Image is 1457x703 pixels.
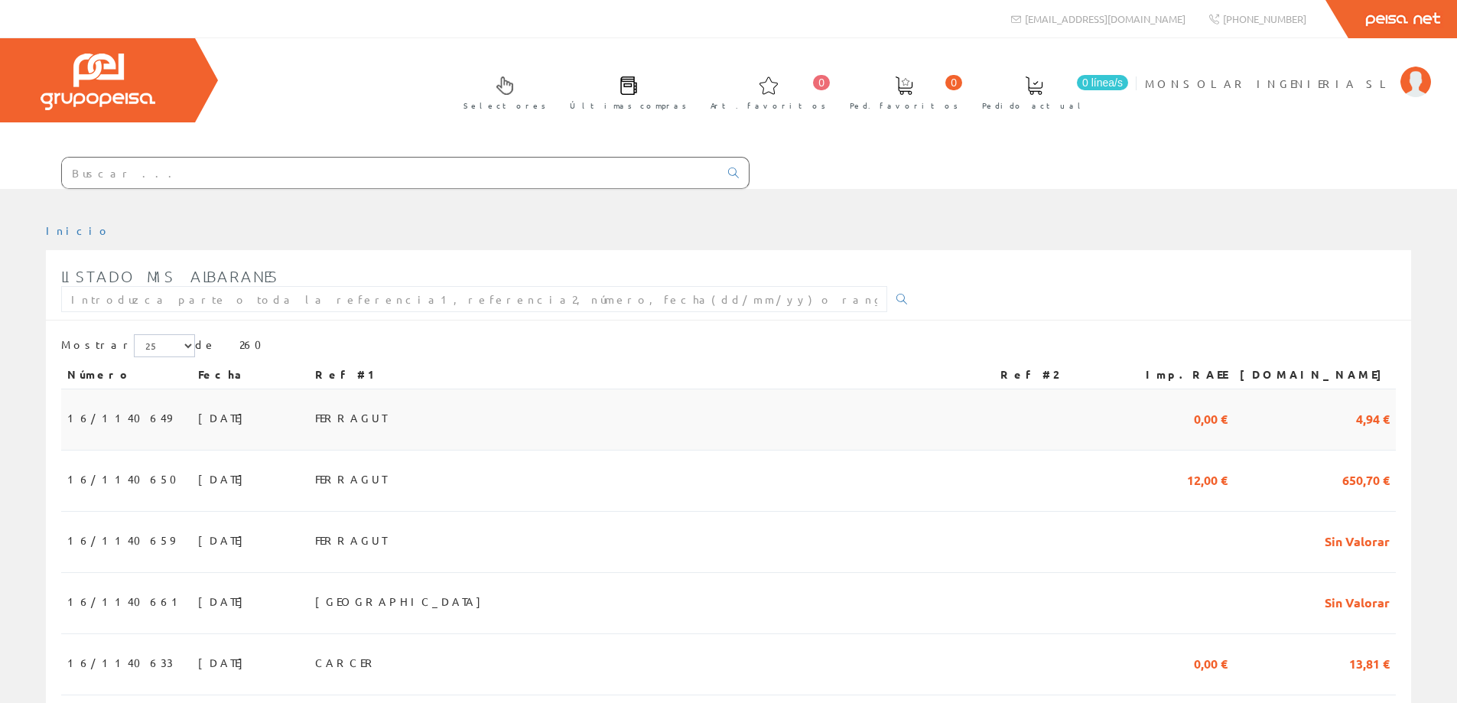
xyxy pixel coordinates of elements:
[198,527,251,553] span: [DATE]
[1325,527,1390,553] span: Sin Valorar
[463,98,546,113] span: Selectores
[198,466,251,492] span: [DATE]
[1194,405,1228,431] span: 0,00 €
[315,466,386,492] span: FERRAGUT
[1119,361,1234,389] th: Imp.RAEE
[1187,466,1228,492] span: 12,00 €
[61,267,279,285] span: Listado mis albaranes
[67,649,173,675] span: 16/1140633
[945,75,962,90] span: 0
[198,405,251,431] span: [DATE]
[1194,649,1228,675] span: 0,00 €
[41,54,155,110] img: Grupo Peisa
[134,334,195,357] select: Mostrar
[570,98,687,113] span: Últimas compras
[711,98,826,113] span: Art. favoritos
[46,223,111,237] a: Inicio
[850,98,958,113] span: Ped. favoritos
[309,361,994,389] th: Ref #1
[61,334,195,357] label: Mostrar
[61,361,192,389] th: Número
[198,588,251,614] span: [DATE]
[62,158,719,188] input: Buscar ...
[61,286,887,312] input: Introduzca parte o toda la referencia1, referencia2, número, fecha(dd/mm/yy) o rango de fechas(dd...
[61,334,1396,361] div: de 260
[1349,649,1390,675] span: 13,81 €
[1145,76,1393,91] span: MONSOLAR INGENIERIA SL
[67,527,174,553] span: 16/1140659
[192,361,309,389] th: Fecha
[67,466,186,492] span: 16/1140650
[1025,12,1185,25] span: [EMAIL_ADDRESS][DOMAIN_NAME]
[1223,12,1306,25] span: [PHONE_NUMBER]
[994,361,1119,389] th: Ref #2
[1077,75,1128,90] span: 0 línea/s
[813,75,830,90] span: 0
[1356,405,1390,431] span: 4,94 €
[315,527,386,553] span: FERRAGUT
[67,405,171,431] span: 16/1140649
[67,588,184,614] span: 16/1140661
[1234,361,1396,389] th: [DOMAIN_NAME]
[1325,588,1390,614] span: Sin Valorar
[315,405,386,431] span: FERRAGUT
[1342,466,1390,492] span: 650,70 €
[315,588,489,614] span: [GEOGRAPHIC_DATA]
[448,63,554,119] a: Selectores
[982,98,1086,113] span: Pedido actual
[555,63,694,119] a: Últimas compras
[198,649,251,675] span: [DATE]
[1145,63,1431,78] a: MONSOLAR INGENIERIA SL
[315,649,378,675] span: CARCER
